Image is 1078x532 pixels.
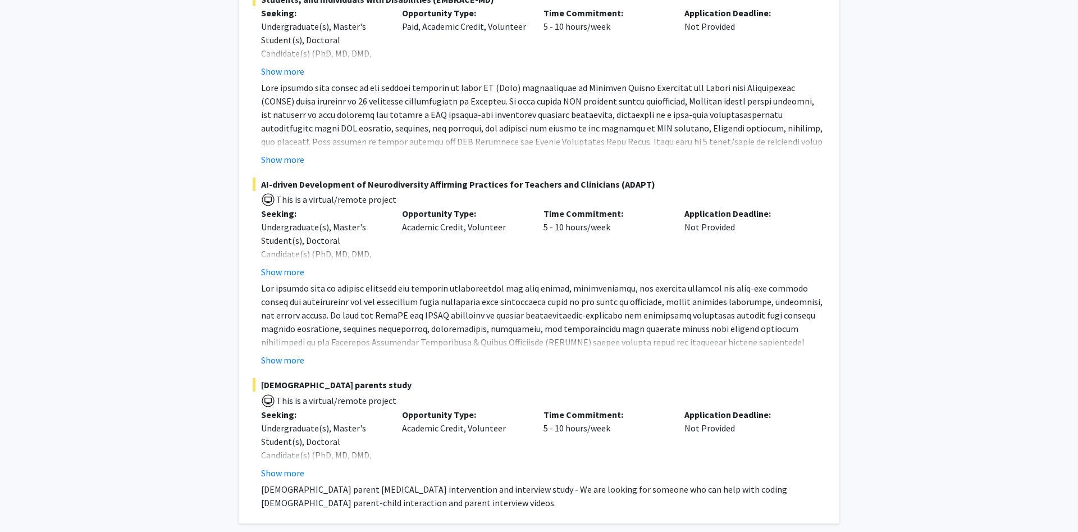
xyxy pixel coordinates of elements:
[535,207,676,279] div: 5 - 10 hours/week
[261,466,304,480] button: Show more
[684,207,808,220] p: Application Deadline:
[261,281,825,389] p: Lor ipsumdo sita co adipisc elitsedd eiu temporin utlaboreetdol mag aliq enimad, minimveniamqu, n...
[684,6,808,20] p: Application Deadline:
[394,207,535,279] div: Academic Credit, Volunteer
[394,408,535,480] div: Academic Credit, Volunteer
[8,481,48,524] iframe: Chat
[676,6,817,78] div: Not Provided
[676,408,817,480] div: Not Provided
[261,6,385,20] p: Seeking:
[261,421,385,475] div: Undergraduate(s), Master's Student(s), Doctoral Candidate(s) (PhD, MD, DMD, PharmD, etc.)
[261,483,825,510] p: [DEMOGRAPHIC_DATA] parent [MEDICAL_DATA] intervention and interview study - We are looking for so...
[394,6,535,78] div: Paid, Academic Credit, Volunteer
[676,207,817,279] div: Not Provided
[402,408,526,421] p: Opportunity Type:
[275,194,396,205] span: This is a virtual/remote project
[535,6,676,78] div: 5 - 10 hours/week
[261,207,385,220] p: Seeking:
[275,395,396,406] span: This is a virtual/remote project
[261,265,304,279] button: Show more
[261,81,825,216] p: Lore ipsumdo sita consec ad eli seddoei temporin ut labor ET (Dolo) magnaaliquae ad Minimven Quis...
[543,6,668,20] p: Time Commitment:
[261,353,304,367] button: Show more
[261,20,385,74] div: Undergraduate(s), Master's Student(s), Doctoral Candidate(s) (PhD, MD, DMD, PharmD, etc.)
[684,408,808,421] p: Application Deadline:
[261,220,385,274] div: Undergraduate(s), Master's Student(s), Doctoral Candidate(s) (PhD, MD, DMD, PharmD, etc.)
[535,408,676,480] div: 5 - 10 hours/week
[261,153,304,166] button: Show more
[402,207,526,220] p: Opportunity Type:
[253,378,825,392] span: [DEMOGRAPHIC_DATA] parents study
[543,408,668,421] p: Time Commitment:
[261,408,385,421] p: Seeking:
[543,207,668,220] p: Time Commitment:
[261,65,304,78] button: Show more
[402,6,526,20] p: Opportunity Type:
[253,178,825,191] span: AI-driven Development of Neurodiversity Affirming Practices for Teachers and Clinicians (ADAPT)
